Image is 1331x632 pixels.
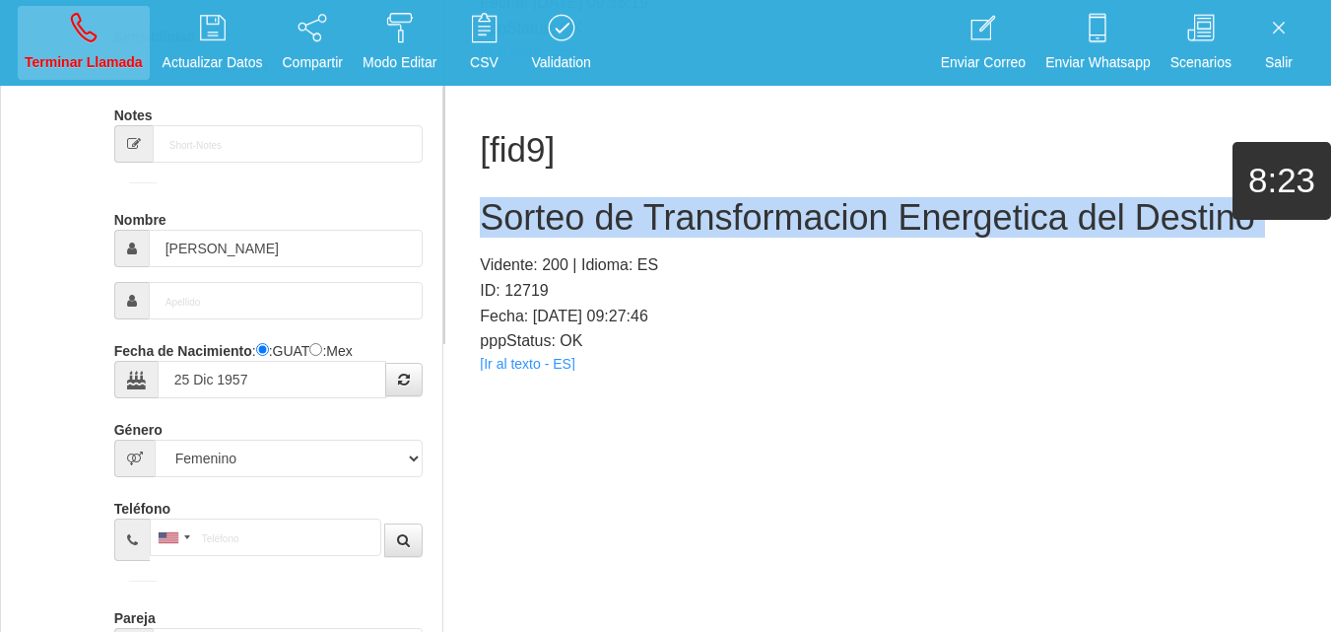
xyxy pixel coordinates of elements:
a: Enviar Whatsapp [1038,6,1158,80]
div: : :GUAT :Mex [114,334,424,398]
h1: 8:23 [1232,162,1331,200]
input: :Quechi GUAT [256,343,269,356]
label: Teléfono [114,492,170,519]
p: pppStatus: OK [480,328,1297,354]
div: United States: +1 [151,520,196,555]
input: Teléfono [150,519,381,556]
input: Apellido [149,282,424,319]
p: Validation [531,51,590,74]
a: Actualizar Datos [156,6,270,80]
a: Salir [1244,6,1313,80]
label: Notes [114,99,153,125]
label: Género [114,413,163,440]
label: Pareja [114,601,156,628]
p: Modo Editar [363,51,436,74]
p: Scenarios [1170,51,1231,74]
p: Compartir [283,51,343,74]
p: Vidente: 200 | Idioma: ES [480,252,1297,278]
p: Actualizar Datos [163,51,263,74]
a: Terminar Llamada [18,6,150,80]
a: Modo Editar [356,6,443,80]
input: Nombre [149,230,424,267]
input: :Yuca-Mex [309,343,322,356]
a: CSV [449,6,518,80]
h2: Sorteo de Transformacion Energetica del Destino [480,198,1297,238]
p: CSV [456,51,511,74]
a: Scenarios [1164,6,1238,80]
label: Nombre [114,203,166,230]
p: Enviar Whatsapp [1045,51,1151,74]
a: [Ir al texto - ES] [480,356,574,372]
p: Salir [1251,51,1306,74]
a: Compartir [276,6,350,80]
label: Fecha de Nacimiento [114,334,252,361]
p: Terminar Llamada [25,51,143,74]
input: Short-Notes [153,125,424,163]
a: Validation [524,6,597,80]
p: Fecha: [DATE] 09:27:46 [480,304,1297,329]
a: Enviar Correo [934,6,1032,80]
p: Enviar Correo [941,51,1026,74]
p: ID: 12719 [480,278,1297,304]
h1: [fid9] [480,131,1297,170]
